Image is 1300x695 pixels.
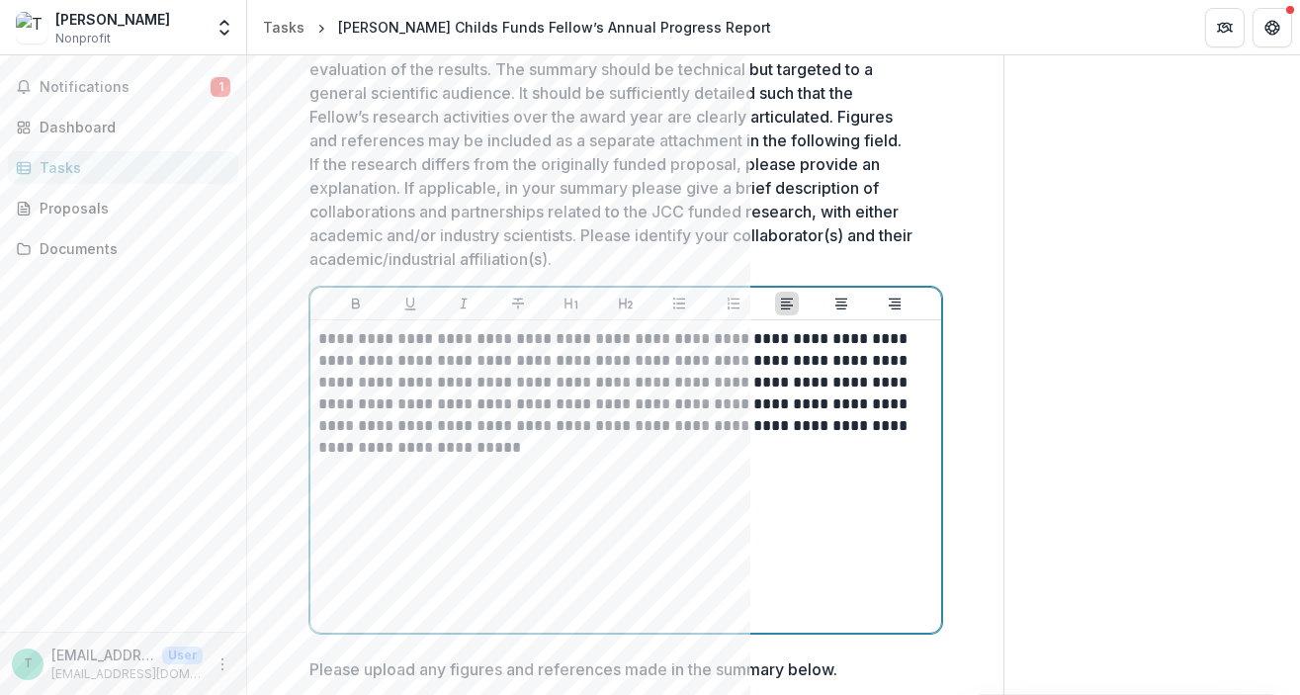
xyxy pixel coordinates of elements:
button: Strike [506,292,530,315]
button: Underline [398,292,422,315]
button: Align Left [775,292,799,315]
button: Heading 1 [560,292,583,315]
a: Documents [8,232,238,265]
button: Heading 2 [614,292,638,315]
button: Align Center [829,292,853,315]
button: Notifications1 [8,71,238,103]
button: Align Right [883,292,907,315]
p: User [162,647,203,664]
a: Tasks [255,13,312,42]
button: Partners [1205,8,1245,47]
a: Tasks [8,151,238,184]
p: [EMAIL_ADDRESS][DOMAIN_NAME] [51,645,154,665]
nav: breadcrumb [255,13,779,42]
p: Please upload any figures and references made in the summary below. [309,657,837,681]
div: Documents [40,238,222,259]
div: Dashboard [40,117,222,137]
button: Bullet List [667,292,691,315]
p: [EMAIL_ADDRESS][DOMAIN_NAME] [51,665,203,683]
span: Nonprofit [55,30,111,47]
a: Proposals [8,192,238,224]
span: 1 [211,77,230,97]
a: Dashboard [8,111,238,143]
div: Tasks [40,157,222,178]
p: Summary: Provide a summary of research performed during the award year and evaluation of the resu... [309,34,913,271]
div: [PERSON_NAME] Childs Funds Fellow’s Annual Progress Report [338,17,771,38]
div: Proposals [40,198,222,218]
div: treyscott@fas.harvard.edu [24,657,33,670]
span: Notifications [40,79,211,96]
img: Trey Scott [16,12,47,43]
button: Ordered List [722,292,745,315]
div: [PERSON_NAME] [55,9,170,30]
button: Get Help [1253,8,1292,47]
button: More [211,652,234,676]
button: Bold [344,292,368,315]
button: Italicize [452,292,476,315]
button: Open entity switcher [211,8,238,47]
div: Tasks [263,17,304,38]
